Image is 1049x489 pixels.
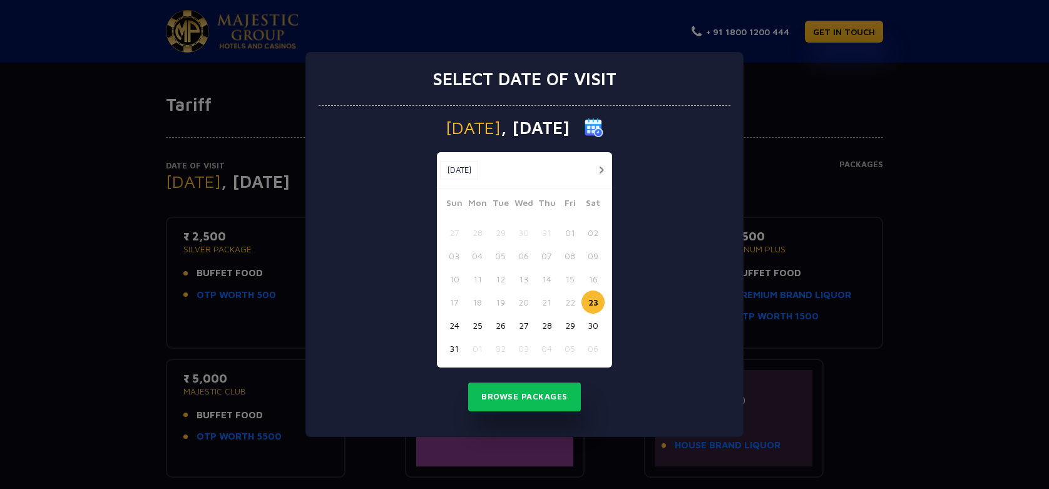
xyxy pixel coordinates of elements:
button: 26 [489,314,512,337]
h3: Select date of visit [432,68,617,90]
button: 12 [489,267,512,291]
button: 18 [466,291,489,314]
span: Fri [558,196,581,214]
button: 27 [512,314,535,337]
button: 16 [581,267,605,291]
button: 30 [581,314,605,337]
button: 01 [466,337,489,360]
button: 10 [443,267,466,291]
button: 21 [535,291,558,314]
button: 24 [443,314,466,337]
button: 11 [466,267,489,291]
button: 03 [512,337,535,360]
button: 02 [489,337,512,360]
button: 08 [558,244,581,267]
button: 04 [535,337,558,360]
button: 09 [581,244,605,267]
button: 25 [466,314,489,337]
button: 15 [558,267,581,291]
button: 22 [558,291,581,314]
button: 05 [558,337,581,360]
button: 02 [581,221,605,244]
button: 20 [512,291,535,314]
span: Wed [512,196,535,214]
button: 19 [489,291,512,314]
button: 01 [558,221,581,244]
button: 14 [535,267,558,291]
span: Tue [489,196,512,214]
span: Sat [581,196,605,214]
span: , [DATE] [501,119,570,136]
span: Sun [443,196,466,214]
button: 31 [535,221,558,244]
button: 13 [512,267,535,291]
button: 17 [443,291,466,314]
button: 06 [512,244,535,267]
button: 06 [581,337,605,360]
button: 04 [466,244,489,267]
span: [DATE] [446,119,501,136]
button: 07 [535,244,558,267]
button: 29 [489,221,512,244]
button: 30 [512,221,535,244]
span: Thu [535,196,558,214]
button: 31 [443,337,466,360]
button: 27 [443,221,466,244]
span: Mon [466,196,489,214]
button: [DATE] [440,161,478,180]
button: 23 [581,291,605,314]
img: calender icon [585,118,603,137]
button: 05 [489,244,512,267]
button: 28 [466,221,489,244]
button: Browse Packages [468,383,581,411]
button: 28 [535,314,558,337]
button: 03 [443,244,466,267]
button: 29 [558,314,581,337]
